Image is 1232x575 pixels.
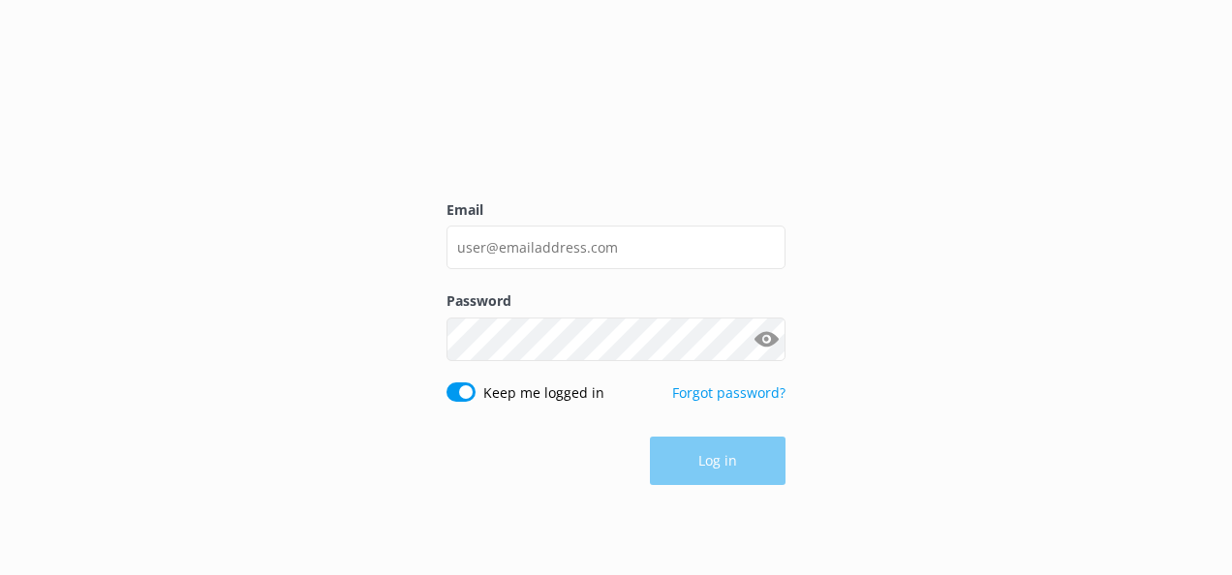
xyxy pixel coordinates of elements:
label: Email [447,199,785,221]
label: Keep me logged in [483,382,604,404]
a: Forgot password? [672,383,785,402]
button: Show password [747,319,785,358]
label: Password [447,290,785,312]
input: user@emailaddress.com [447,226,785,269]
